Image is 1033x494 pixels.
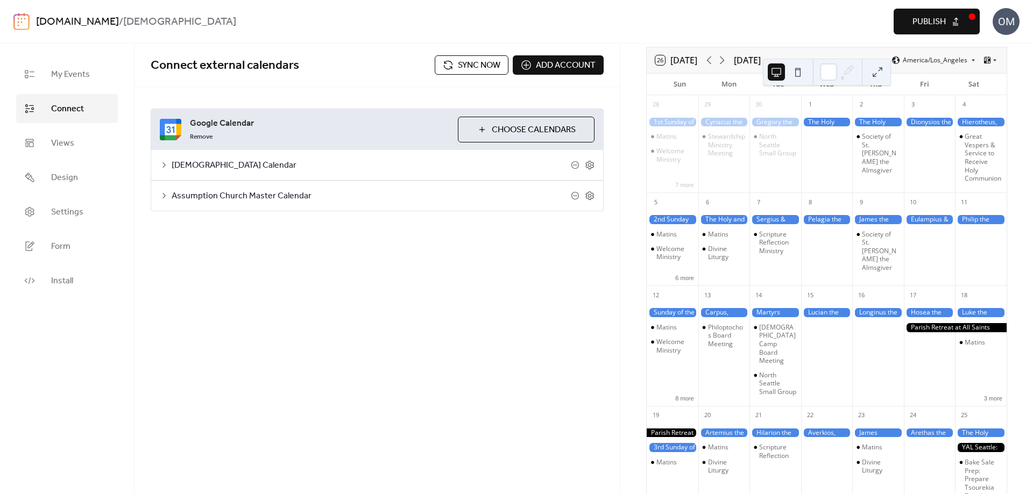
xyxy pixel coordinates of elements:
div: 16 [855,289,867,301]
div: 15 [804,289,816,301]
div: Divine Liturgy [708,245,746,261]
div: Matins [965,338,985,347]
div: Mon [704,74,753,95]
div: Welcome Ministry [647,338,698,354]
button: Publish [894,9,980,34]
div: Averkios, Equal-to-the-Apostles and Wonderworker, Bishop of Hierapolis [801,428,853,438]
div: 20 [702,410,713,421]
div: 4 [958,99,970,111]
div: Cyriacus the Hermit of Palestine [698,118,750,127]
div: 3 [907,99,919,111]
div: Welcome Ministry [647,147,698,163]
div: Pelagia the Righteous [801,215,853,224]
button: 8 more [671,393,698,402]
div: YAL Seattle: Husky Parking Fundraiser [955,443,1007,452]
div: Stewardship Ministry Meeting [698,132,750,157]
div: Sunday of the 7th Ecumenical Council [647,308,698,317]
div: 8 [804,196,816,208]
div: Scripture Reflection [749,443,801,460]
span: Remove [190,133,213,141]
a: Connect [16,94,118,123]
button: Sync now [435,55,508,75]
div: 19 [650,410,662,421]
div: Matins [656,230,677,239]
div: 2nd Sunday of Luke [647,215,698,224]
div: Welcome Ministry [656,147,694,163]
div: Society of St. John the Almsgiver [852,132,904,174]
button: Add account [513,55,604,75]
div: Society of St. John the Almsgiver [852,230,904,272]
div: 7 [753,196,765,208]
span: Add account [536,59,596,72]
div: [DEMOGRAPHIC_DATA] Camp Board Meeting [759,323,797,365]
div: Tue [753,74,802,95]
b: [DEMOGRAPHIC_DATA] [123,12,236,32]
div: Divine Liturgy [852,458,904,475]
div: 13 [702,289,713,301]
div: OM [993,8,1020,35]
div: Welcome Ministry [656,245,694,261]
div: North Seattle Small Group [749,371,801,396]
div: North Seattle Small Group [749,132,801,157]
div: 23 [855,410,867,421]
div: Divine Liturgy [862,458,900,475]
div: 2 [855,99,867,111]
div: Matins [862,443,882,452]
div: Lucian the Martyr of Antioch [801,308,853,317]
div: Divine Liturgy [698,245,750,261]
a: Settings [16,197,118,226]
div: North Seattle Small Group [759,132,797,157]
div: Society of St. [PERSON_NAME] the Almsgiver [862,230,900,272]
div: 10 [907,196,919,208]
span: America/Los_Angeles [903,57,967,63]
div: North Seattle Small Group [759,371,797,396]
div: Matins [656,323,677,332]
span: Publish [912,16,946,28]
div: Matins [955,338,1007,347]
div: Gregory the Illuminator, Bishop of Armenia [749,118,801,127]
div: 24 [907,410,919,421]
div: James (Iakovos) the Apostle, brother of Our Lord [852,428,904,438]
div: 28 [650,99,662,111]
div: Parish Retreat at All Saints Camp [647,428,698,438]
div: Hosea the Prophet [904,308,956,317]
div: Hierotheus, Bishop of Athens [955,118,1007,127]
div: Matins [656,458,677,467]
div: Parish Retreat at All Saints Camp [904,323,1007,332]
div: Matins [708,230,728,239]
div: Great Vespers & Service to Receive Holy Communion [955,132,1007,183]
div: 29 [702,99,713,111]
span: Install [51,275,73,288]
button: 3 more [980,393,1007,402]
div: Martyrs Nazarius, Gervasius, Protasius, & Celsus [749,308,801,317]
span: Sync now [458,59,500,72]
div: Sun [655,74,704,95]
div: Society of St. [PERSON_NAME] the Almsgiver [862,132,900,174]
div: Longinus the Centurion [852,308,904,317]
div: Carpus, Papylus, Agathodorus, & Agathonica, the Martyrs of Pergamus [698,308,750,317]
div: Hilarion the Great [749,428,801,438]
div: Philoptochos Board Meeting [708,323,746,348]
span: Design [51,171,78,184]
div: 30 [753,99,765,111]
div: The Holy and Glorious Apostle Thomas [698,215,750,224]
div: Scripture Reflection Ministry [759,230,797,255]
div: 25 [958,410,970,421]
span: Settings [51,206,83,219]
button: 26[DATE] [652,53,701,68]
div: Dionysios the Areopagite [904,118,956,127]
div: 11 [958,196,970,208]
a: Design [16,163,118,192]
img: logo [13,13,30,30]
div: 6 [702,196,713,208]
div: 5 [650,196,662,208]
div: Artemius the Great Martyr of Antioch [698,428,750,438]
span: Google Calendar [190,117,449,130]
div: James the Apostle, son of Alphaeus [852,215,904,224]
div: [DATE] [734,54,761,67]
span: Choose Calendars [492,124,576,137]
div: 14 [753,289,765,301]
a: Install [16,266,118,295]
b: / [119,12,123,32]
div: Sat [949,74,998,95]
